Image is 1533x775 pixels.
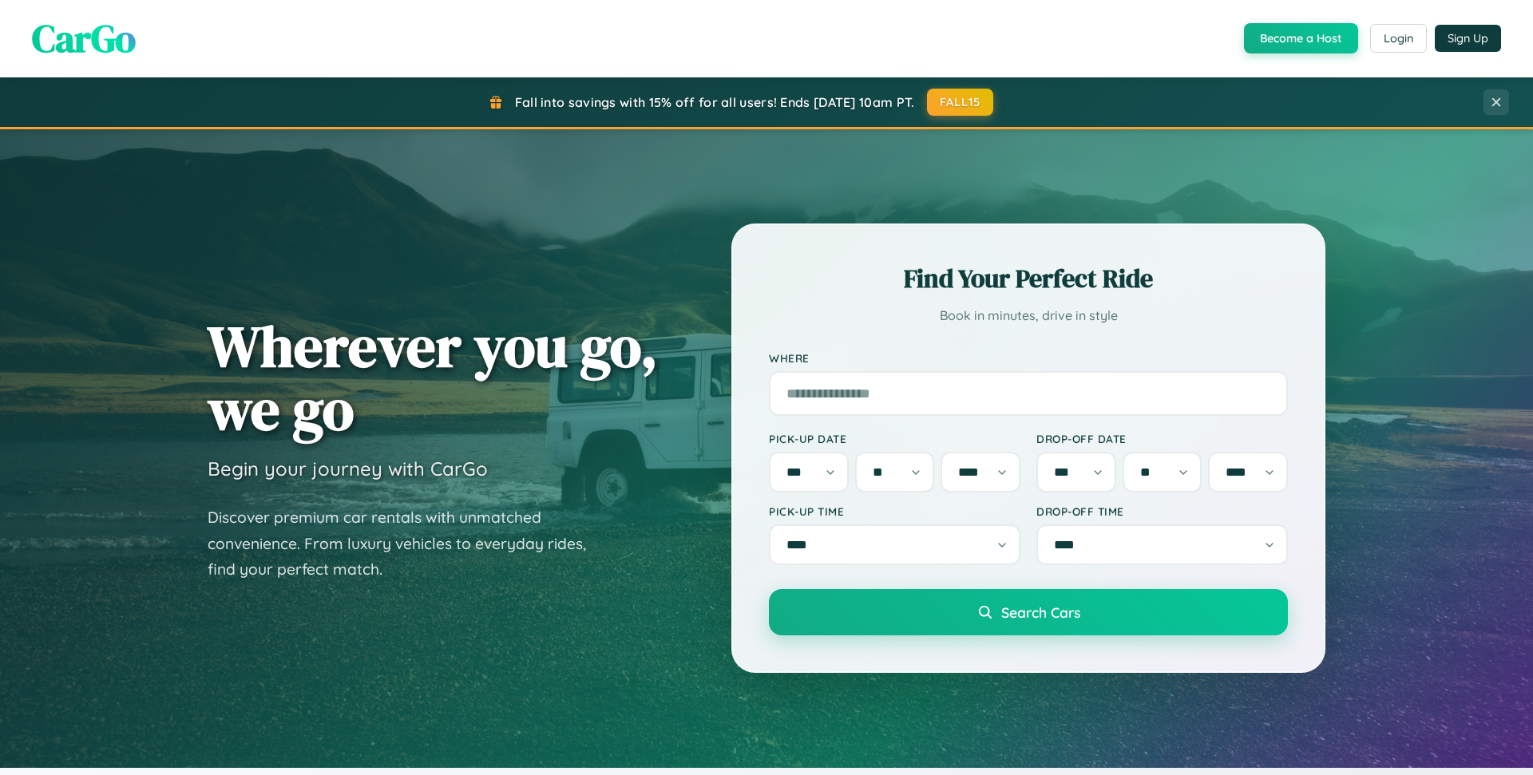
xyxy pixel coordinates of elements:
[515,94,915,110] span: Fall into savings with 15% off for all users! Ends [DATE] 10am PT.
[769,304,1288,327] p: Book in minutes, drive in style
[1244,23,1358,53] button: Become a Host
[1370,24,1427,53] button: Login
[1036,432,1288,445] label: Drop-off Date
[1036,504,1288,518] label: Drop-off Time
[769,432,1020,445] label: Pick-up Date
[927,89,994,116] button: FALL15
[769,589,1288,635] button: Search Cars
[769,261,1288,296] h2: Find Your Perfect Ride
[32,12,136,65] span: CarGo
[769,504,1020,518] label: Pick-up Time
[208,504,607,583] p: Discover premium car rentals with unmatched convenience. From luxury vehicles to everyday rides, ...
[769,351,1288,365] label: Where
[208,457,488,480] h3: Begin your journey with CarGo
[208,314,658,441] h1: Wherever you go, we go
[1001,603,1080,621] span: Search Cars
[1435,25,1501,52] button: Sign Up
